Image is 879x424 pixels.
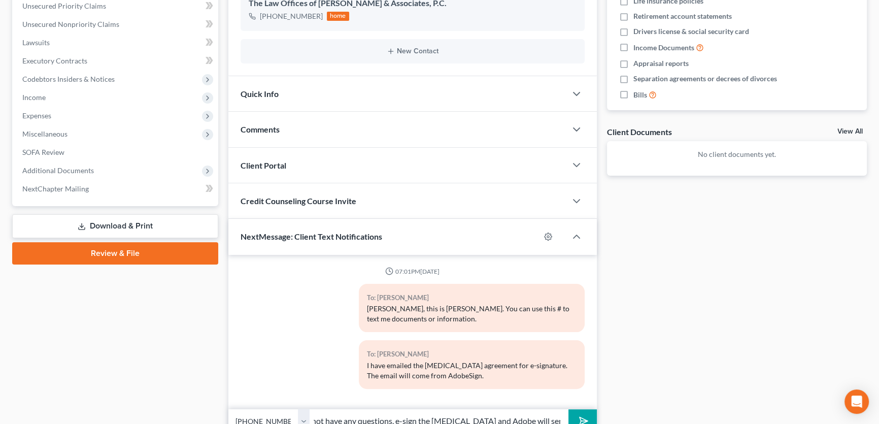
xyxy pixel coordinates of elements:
div: [PHONE_NUMBER] [260,11,323,21]
span: Retirement account statements [633,11,732,21]
div: To: [PERSON_NAME] [367,348,577,360]
span: Separation agreements or decrees of divorces [633,74,777,84]
button: New Contact [249,47,577,55]
span: Unsecured Nonpriority Claims [22,20,119,28]
span: Expenses [22,111,51,120]
div: Open Intercom Messenger [844,389,869,414]
span: Income [22,93,46,102]
span: SOFA Review [22,148,64,156]
a: View All [837,128,863,135]
div: 07:01PM[DATE] [241,267,585,276]
span: Bills [633,90,647,100]
div: [PERSON_NAME], this is [PERSON_NAME]. You can use this # to text me documents or information. [367,304,577,324]
a: Unsecured Nonpriority Claims [14,15,218,34]
a: SOFA Review [14,143,218,161]
span: Quick Info [241,89,279,99]
span: Drivers license & social security card [633,26,749,37]
a: Download & Print [12,214,218,238]
span: Executory Contracts [22,56,87,65]
div: I have emailed the [MEDICAL_DATA] agreement for e-signature. The email will come from AdobeSign. [367,361,577,381]
span: NextChapter Mailing [22,184,89,193]
div: To: [PERSON_NAME] [367,292,577,304]
span: Income Documents [633,43,694,53]
span: NextMessage: Client Text Notifications [241,232,382,241]
span: Additional Documents [22,166,94,175]
div: Client Documents [607,126,672,137]
span: Credit Counseling Course Invite [241,196,356,206]
div: home [327,12,349,21]
span: Miscellaneous [22,129,67,138]
a: Executory Contracts [14,52,218,70]
span: Client Portal [241,160,286,170]
a: Review & File [12,242,218,265]
a: Lawsuits [14,34,218,52]
span: Lawsuits [22,38,50,47]
span: Comments [241,124,280,134]
span: Codebtors Insiders & Notices [22,75,115,83]
p: No client documents yet. [615,149,859,159]
a: NextChapter Mailing [14,180,218,198]
span: Unsecured Priority Claims [22,2,106,10]
span: Appraisal reports [633,58,689,69]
